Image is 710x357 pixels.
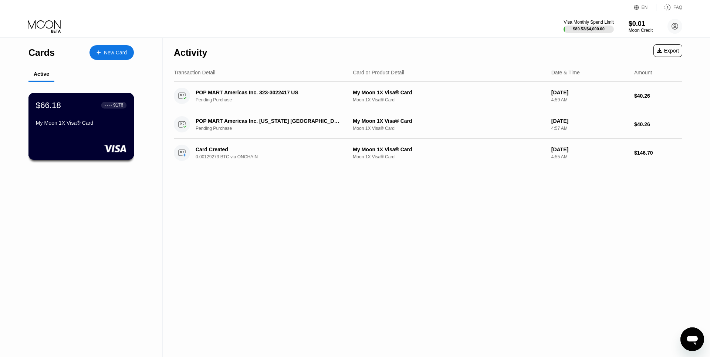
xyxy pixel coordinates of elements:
div: $66.18● ● ● ●9176My Moon 1X Visa® Card [29,93,133,159]
div: EN [634,4,656,11]
div: Pending Purchase [196,126,352,131]
div: Moon 1X Visa® Card [353,97,545,102]
div: Export [657,48,679,54]
div: Export [653,44,682,57]
div: POP MART Americas Inc. [US_STATE] [GEOGRAPHIC_DATA] [196,118,341,124]
div: Card or Product Detail [353,70,404,75]
div: Amount [634,70,652,75]
div: 4:57 AM [551,126,628,131]
div: FAQ [673,5,682,10]
div: My Moon 1X Visa® Card [353,146,545,152]
div: POP MART Americas Inc. 323-3022417 US [196,90,341,95]
div: [DATE] [551,118,628,124]
div: My Moon 1X Visa® Card [353,90,545,95]
div: 4:55 AM [551,154,628,159]
div: Activity [174,47,207,58]
div: Date & Time [551,70,580,75]
div: Transaction Detail [174,70,215,75]
div: New Card [104,50,127,56]
div: EN [642,5,648,10]
div: $66.18 [36,100,61,110]
iframe: Button to launch messaging window [680,327,704,351]
div: Card Created [196,146,341,152]
div: FAQ [656,4,682,11]
div: [DATE] [551,90,628,95]
div: Cards [28,47,55,58]
div: Moon 1X Visa® Card [353,154,545,159]
div: $40.26 [634,121,682,127]
div: Active [34,71,49,77]
div: $0.01Moon Credit [629,20,653,33]
div: POP MART Americas Inc. [US_STATE] [GEOGRAPHIC_DATA]Pending PurchaseMy Moon 1X Visa® CardMoon 1X V... [174,110,682,139]
div: 9176 [113,102,123,108]
div: Moon Credit [629,28,653,33]
div: $40.26 [634,93,682,99]
div: New Card [89,45,134,60]
div: Visa Monthly Spend Limit [564,20,613,25]
div: 4:59 AM [551,97,628,102]
div: $146.70 [634,150,682,156]
div: [DATE] [551,146,628,152]
div: Pending Purchase [196,97,352,102]
div: Moon 1X Visa® Card [353,126,545,131]
div: Card Created0.00129273 BTC via ONCHAINMy Moon 1X Visa® CardMoon 1X Visa® Card[DATE]4:55 AM$146.70 [174,139,682,167]
div: 0.00129273 BTC via ONCHAIN [196,154,352,159]
div: $80.52 / $4,000.00 [573,27,605,31]
div: Visa Monthly Spend Limit$80.52/$4,000.00 [564,20,613,33]
div: My Moon 1X Visa® Card [36,120,126,126]
div: $0.01 [629,20,653,28]
div: My Moon 1X Visa® Card [353,118,545,124]
div: ● ● ● ● [105,104,112,106]
div: POP MART Americas Inc. 323-3022417 USPending PurchaseMy Moon 1X Visa® CardMoon 1X Visa® Card[DATE... [174,82,682,110]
